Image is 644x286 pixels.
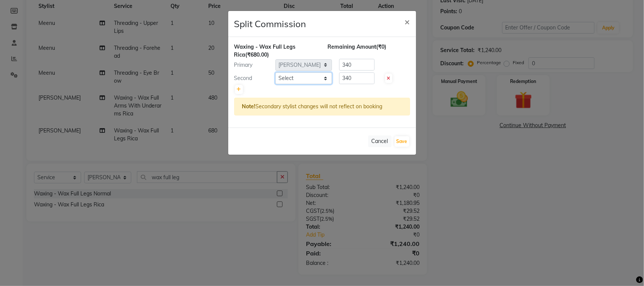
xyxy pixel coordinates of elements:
div: Primary [229,61,275,69]
button: Close [399,11,416,32]
div: Secondary stylist changes will not reflect on booking [234,98,410,115]
button: Save [395,136,409,147]
strong: Note! [242,103,256,110]
span: (₹680.00) [246,51,269,58]
div: Second [229,74,275,82]
span: (₹0) [377,43,387,50]
button: Cancel [368,135,392,147]
span: × [405,16,410,27]
h4: Split Commission [234,17,306,31]
span: Remaining Amount [328,43,377,50]
span: Waxing - Wax Full Legs Rica [234,43,296,58]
